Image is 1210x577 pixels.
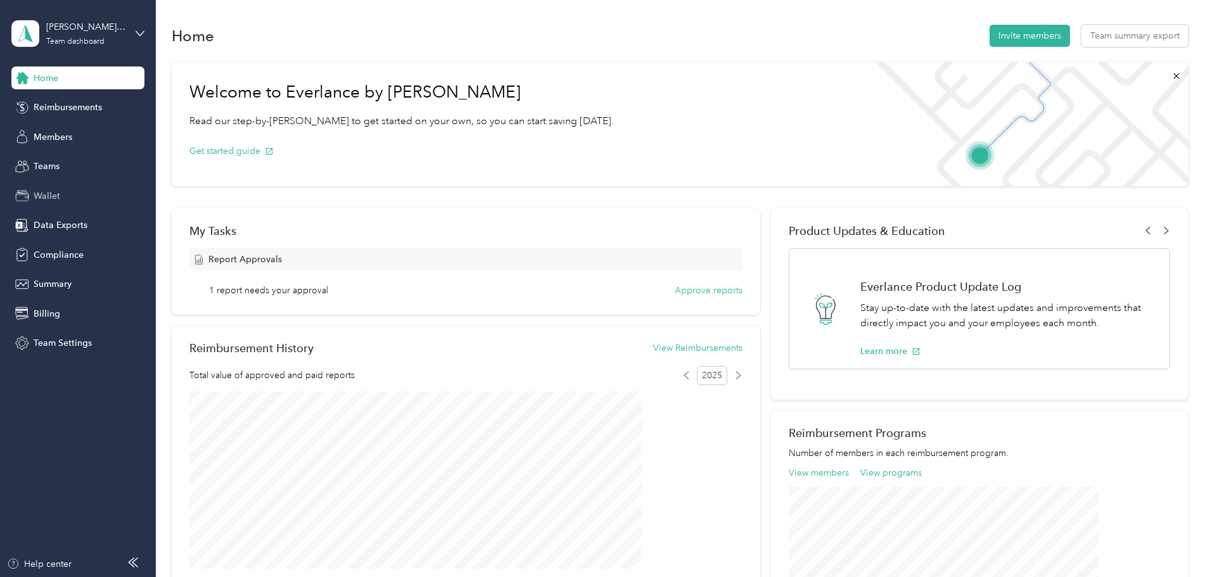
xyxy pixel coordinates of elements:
button: Team summary export [1081,25,1188,47]
h1: Welcome to Everlance by [PERSON_NAME] [189,82,614,103]
h1: Everlance Product Update Log [860,280,1156,293]
span: Teams [34,160,60,173]
button: Help center [7,557,72,571]
iframe: Everlance-gr Chat Button Frame [1139,506,1210,577]
span: Reimbursements [34,101,102,114]
button: Approve reports [675,284,742,297]
span: 1 report needs your approval [209,284,328,297]
span: Team Settings [34,336,92,350]
button: Invite members [990,25,1070,47]
span: Compliance [34,248,84,262]
p: Number of members in each reimbursement program. [789,447,1170,460]
button: View programs [860,466,922,479]
p: Read our step-by-[PERSON_NAME] to get started on your own, so you can start saving [DATE]. [189,113,614,129]
h2: Reimbursement Programs [789,426,1170,440]
button: View Reimbursements [653,341,742,355]
button: Get started guide [189,144,274,158]
span: Report Approvals [208,253,282,266]
span: Wallet [34,189,60,203]
span: Members [34,130,72,144]
p: Stay up-to-date with the latest updates and improvements that directly impact you and your employ... [860,300,1156,331]
button: View members [789,466,849,479]
span: Product Updates & Education [789,224,945,238]
span: Summary [34,277,72,291]
div: Team dashboard [46,38,105,46]
div: [PERSON_NAME]'s Home Furnishings [46,20,125,34]
h1: Home [172,29,214,42]
span: Billing [34,307,60,320]
button: Learn more [860,345,920,358]
span: Data Exports [34,219,87,232]
img: Welcome to everlance [863,62,1188,186]
h2: Reimbursement History [189,341,314,355]
span: 2025 [697,366,727,385]
span: Home [34,72,58,85]
span: Total value of approved and paid reports [189,369,355,382]
div: My Tasks [189,224,742,238]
